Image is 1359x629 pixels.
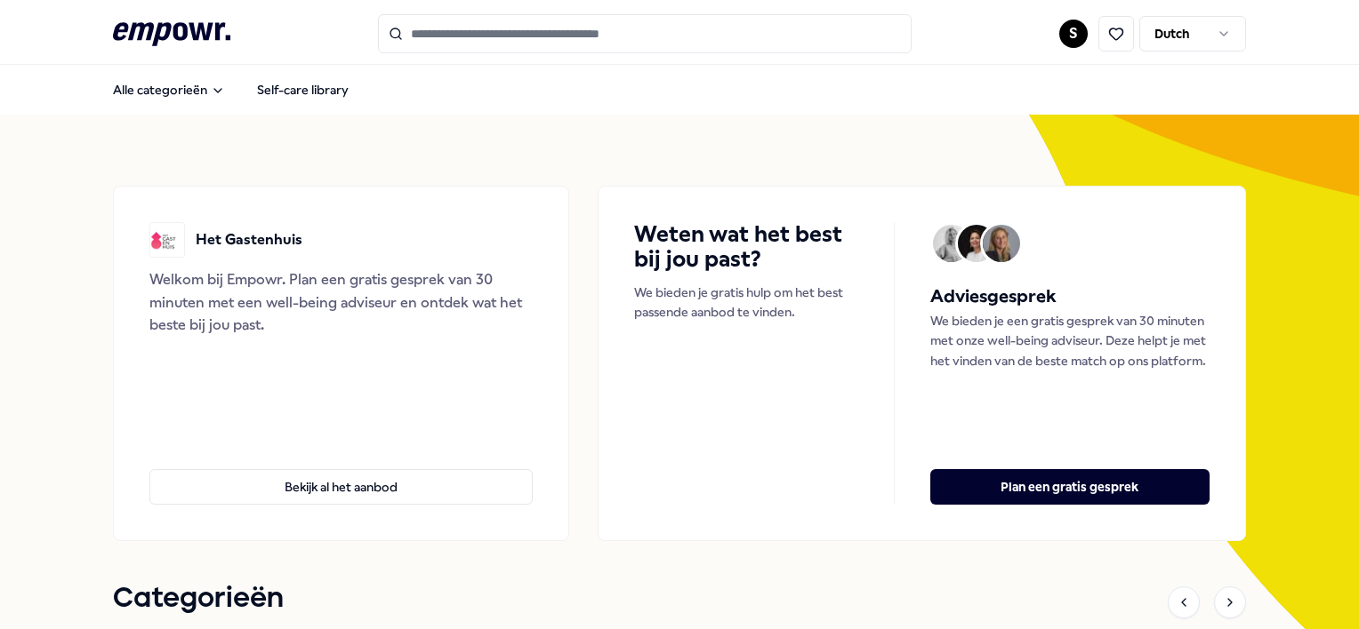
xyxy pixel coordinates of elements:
img: Het Gastenhuis [149,222,185,258]
h5: Adviesgesprek [930,283,1210,311]
button: Plan een gratis gesprek [930,469,1210,505]
img: Avatar [933,225,970,262]
a: Self-care library [243,72,363,107]
img: Avatar [983,225,1020,262]
button: S [1059,20,1088,48]
div: Welkom bij Empowr. Plan een gratis gesprek van 30 minuten met een well-being adviseur en ontdek w... [149,268,533,337]
button: Bekijk al het aanbod [149,469,533,505]
button: Alle categorieën [99,72,239,107]
nav: Main [99,72,363,107]
p: We bieden je gratis hulp om het best passende aanbod te vinden. [634,283,857,322]
h1: Categorieën [113,577,284,621]
p: We bieden je een gratis gesprek van 30 minuten met onze well-being adviseur. Deze helpt je met he... [930,311,1210,370]
p: Het Gastenhuis [196,228,302,251]
img: Avatar [958,225,995,262]
h4: Weten wat het best bij jou past? [634,222,857,272]
a: Bekijk al het aanbod [149,441,533,505]
input: Search for products, categories or subcategories [378,14,912,53]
